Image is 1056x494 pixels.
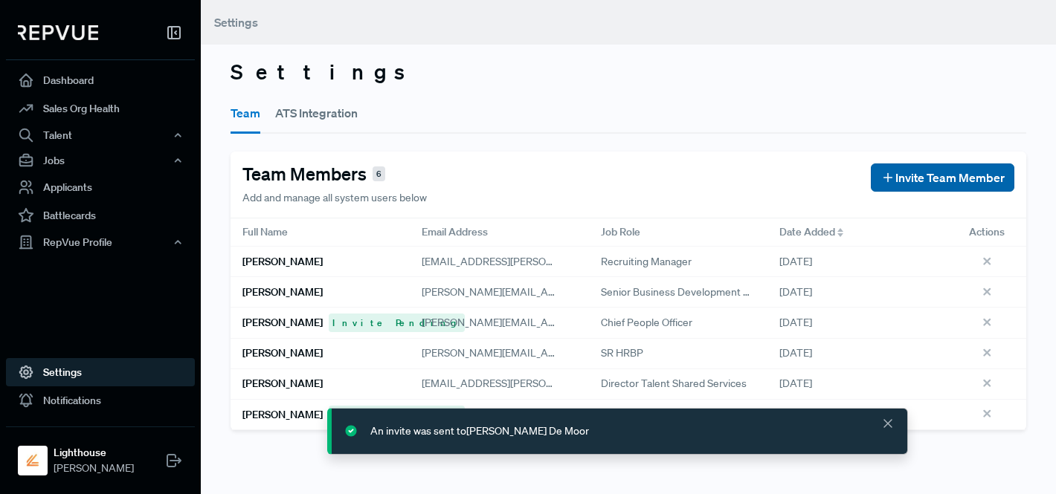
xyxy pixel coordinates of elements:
h6: [PERSON_NAME] [242,316,323,329]
button: ATS Integration [275,92,358,134]
h6: [PERSON_NAME] [242,256,323,268]
a: Settings [6,358,195,386]
img: RepVue [18,25,98,40]
a: Sales Org Health [6,94,195,123]
p: Add and manage all system users below [242,190,427,206]
button: Invite Team Member [871,163,1014,192]
span: Recruiting Manager [601,254,692,270]
h6: [PERSON_NAME] [242,286,323,299]
span: [PERSON_NAME][EMAIL_ADDRESS][PERSON_NAME][DOMAIN_NAME] [422,285,753,299]
span: Invite Team Member [895,169,1005,186]
div: [DATE] [767,400,947,430]
div: [DATE] [767,369,947,400]
span: SR HRBP [601,345,643,361]
h4: Team Members [242,163,367,185]
div: [DATE] [767,339,947,369]
a: Battlecards [6,201,195,230]
button: Talent [6,123,195,148]
div: Toggle SortBy [767,218,947,247]
span: Email Address [422,224,488,240]
span: Date Added [779,224,835,240]
div: An invite was sent to [PERSON_NAME] De Moor [370,423,589,439]
span: Invite Pending [329,406,465,423]
div: [DATE] [767,277,947,308]
span: [PERSON_NAME][EMAIL_ADDRESS][DOMAIN_NAME] [422,346,672,360]
span: Chief People Officer [601,315,692,331]
span: Director Talent Shared Services [601,376,747,391]
span: Invite Pending [329,313,465,331]
span: Full Name [242,224,288,240]
span: [PERSON_NAME][EMAIL_ADDRESS][DOMAIN_NAME] [422,316,672,329]
h6: [PERSON_NAME] [242,347,323,360]
h6: [PERSON_NAME] [242,409,323,421]
a: Applicants [6,173,195,201]
span: Invitation [601,406,644,422]
a: Notifications [6,386,195,415]
strong: Lighthouse [54,445,134,461]
button: Jobs [6,148,195,173]
a: LighthouseLighthouse[PERSON_NAME] [6,426,195,482]
img: Lighthouse [21,449,45,472]
span: 6 [373,166,385,182]
span: Senior Business Development Manger [601,285,756,300]
div: [DATE] [767,247,947,277]
span: [PERSON_NAME] [54,461,134,476]
span: Job Role [601,224,640,240]
span: [EMAIL_ADDRESS][PERSON_NAME][DOMAIN_NAME] [422,377,672,390]
button: Team [231,92,260,134]
div: [DATE] [767,308,947,338]
a: Dashboard [6,66,195,94]
span: Settings [214,15,258,30]
button: RepVue Profile [6,230,195,255]
h6: [PERSON_NAME] [242,377,323,390]
h3: Settings [231,59,1026,85]
span: [EMAIL_ADDRESS][PERSON_NAME][DOMAIN_NAME] [422,255,672,268]
span: Actions [969,224,1005,240]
